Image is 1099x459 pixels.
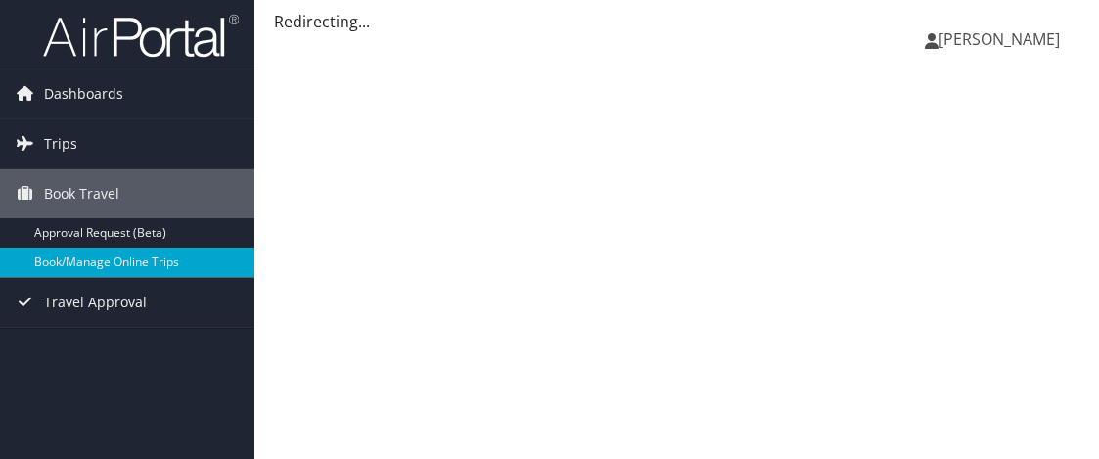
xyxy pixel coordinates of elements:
div: Redirecting... [274,10,1079,33]
span: Trips [44,119,77,168]
span: [PERSON_NAME] [939,28,1060,50]
span: Book Travel [44,169,119,218]
span: Travel Approval [44,278,147,327]
img: airportal-logo.png [43,13,239,59]
a: [PERSON_NAME] [925,10,1079,69]
span: Dashboards [44,69,123,118]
